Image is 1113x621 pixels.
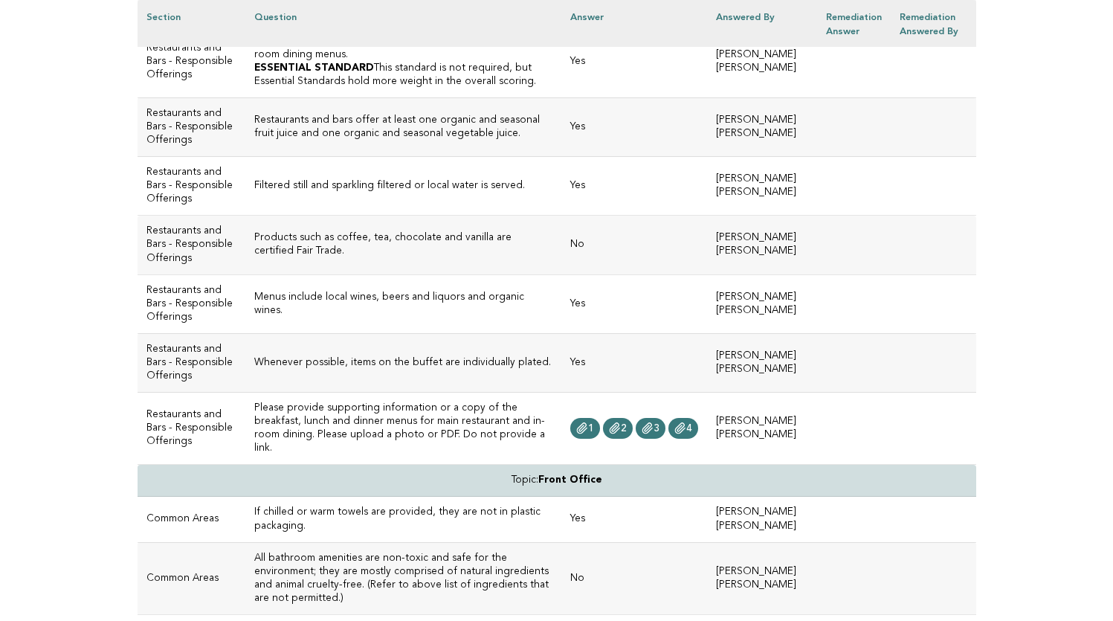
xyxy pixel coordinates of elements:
span: 2 [621,423,627,434]
td: Yes [561,497,707,542]
td: [PERSON_NAME] [PERSON_NAME] [707,216,818,274]
td: [PERSON_NAME] [PERSON_NAME] [707,97,818,156]
td: [PERSON_NAME] [PERSON_NAME] [707,274,818,333]
a: 1 [570,418,600,439]
td: Common Areas [138,542,245,614]
td: Restaurants and Bars - Responsible Offerings [138,274,245,333]
h3: Vegan and vegetarian dishes are offered on restaurant and in-room dining menus. [254,35,552,62]
p: This standard is not required, but Essential Standards hold more weight in the overall scoring. [254,62,552,89]
td: Restaurants and Bars - Responsible Offerings [138,216,245,274]
h3: Whenever possible, items on the buffet are individually plated. [254,356,552,370]
td: Restaurants and Bars - Responsible Offerings [138,157,245,216]
td: [PERSON_NAME] [PERSON_NAME] [707,393,818,465]
a: 4 [668,418,698,439]
h3: Menus include local wines, beers and liquors and organic wines. [254,291,552,318]
td: [PERSON_NAME] [PERSON_NAME] [707,542,818,614]
h3: Please provide supporting information or a copy of the breakfast, lunch and dinner menus for main... [254,402,552,455]
td: [PERSON_NAME] [PERSON_NAME] [707,333,818,392]
h3: If chilled or warm towels are provided, they are not in plastic packaging. [254,506,552,532]
td: Yes [561,274,707,333]
td: Yes [561,97,707,156]
td: Topic: [138,465,976,497]
td: Restaurants and Bars - Responsible Offerings [138,25,245,97]
h3: Filtered still and sparkling filtered or local water is served. [254,179,552,193]
h3: Restaurants and bars offer at least one organic and seasonal fruit juice and one organic and seas... [254,114,552,141]
a: 3 [636,418,665,439]
h3: Products such as coffee, tea, chocolate and vanilla are certified Fair Trade. [254,231,552,258]
td: Yes [561,333,707,392]
strong: ESSENTIAL STANDARD [254,63,374,73]
strong: Front Office [538,475,602,485]
td: [PERSON_NAME] [PERSON_NAME] [707,157,818,216]
td: Yes [561,25,707,97]
td: Restaurants and Bars - Responsible Offerings [138,97,245,156]
span: 1 [588,423,594,434]
a: 2 [603,418,633,439]
td: Yes [561,157,707,216]
span: 4 [686,423,692,434]
td: Restaurants and Bars - Responsible Offerings [138,393,245,465]
td: No [561,542,707,614]
td: [PERSON_NAME] [PERSON_NAME] [707,497,818,542]
span: 3 [654,423,659,434]
td: No [561,216,707,274]
td: Restaurants and Bars - Responsible Offerings [138,333,245,392]
h3: All bathroom amenities are non-toxic and safe for the environment; they are mostly comprised of n... [254,552,552,605]
td: [PERSON_NAME] [PERSON_NAME] [707,25,818,97]
td: Common Areas [138,497,245,542]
